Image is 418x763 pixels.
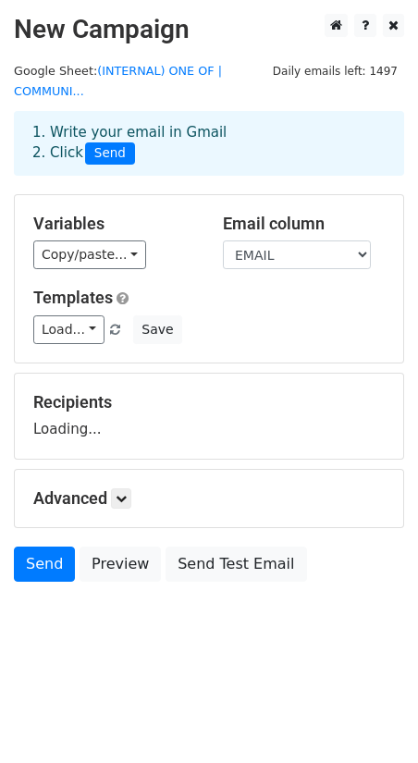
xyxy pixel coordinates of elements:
[14,64,222,99] a: (INTERNAL) ONE OF | COMMUNI...
[223,214,385,234] h5: Email column
[33,488,385,509] h5: Advanced
[133,315,181,344] button: Save
[18,122,400,165] div: 1. Write your email in Gmail 2. Click
[266,61,404,81] span: Daily emails left: 1497
[33,315,104,344] a: Load...
[166,547,306,582] a: Send Test Email
[33,392,385,440] div: Loading...
[85,142,135,165] span: Send
[33,214,195,234] h5: Variables
[14,547,75,582] a: Send
[33,392,385,412] h5: Recipients
[14,14,404,45] h2: New Campaign
[33,240,146,269] a: Copy/paste...
[266,64,404,78] a: Daily emails left: 1497
[80,547,161,582] a: Preview
[33,288,113,307] a: Templates
[14,64,222,99] small: Google Sheet:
